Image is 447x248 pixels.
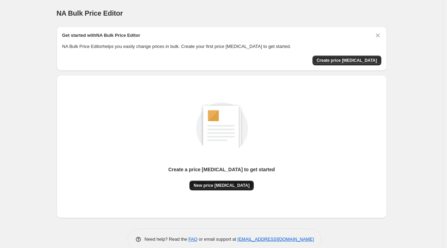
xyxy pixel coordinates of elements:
a: FAQ [188,237,197,242]
button: New price [MEDICAL_DATA] [189,181,254,190]
button: Dismiss card [374,32,381,39]
a: [EMAIL_ADDRESS][DOMAIN_NAME] [237,237,314,242]
span: Need help? Read the [145,237,189,242]
p: NA Bulk Price Editor helps you easily change prices in bulk. Create your first price [MEDICAL_DAT... [62,43,381,50]
span: Create price [MEDICAL_DATA] [317,58,377,63]
h2: Get started with NA Bulk Price Editor [62,32,140,39]
span: or email support at [197,237,237,242]
span: New price [MEDICAL_DATA] [194,183,250,188]
span: NA Bulk Price Editor [57,9,123,17]
button: Create price change job [312,56,381,65]
p: Create a price [MEDICAL_DATA] to get started [168,166,275,173]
